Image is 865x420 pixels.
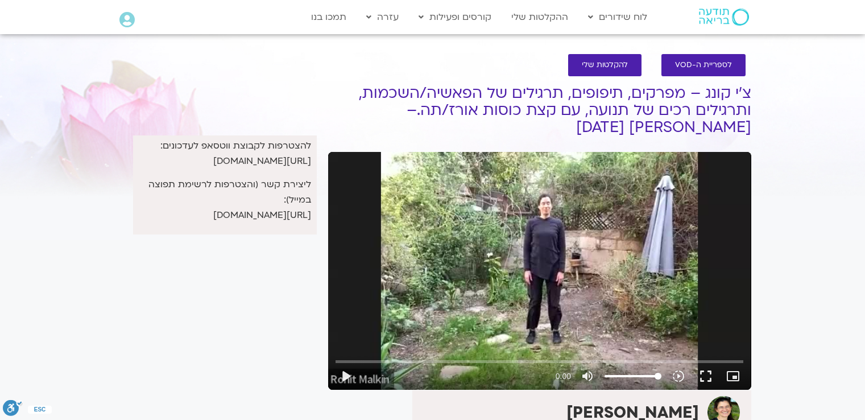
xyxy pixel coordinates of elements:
h1: צ'י קונג – מפרקים, תיפופים, תרגילים של הפאשיה/השכמות, ותרגילים רכים של תנועה, עם קצת כוסות אורז/ת... [328,85,751,136]
a: ההקלטות שלי [506,6,574,28]
p: ליצירת קשר (והצטרפות לרשימת תפוצה במייל): [URL][DOMAIN_NAME] [139,177,311,223]
a: עזרה [361,6,404,28]
a: לוח שידורים [582,6,653,28]
span: לספריית ה-VOD [675,61,732,69]
img: תודעה בריאה [699,9,749,26]
a: לספריית ה-VOD [661,54,746,76]
p: להצטרפות לקבוצת ווטסאפ לעדכונים: [URL][DOMAIN_NAME] [139,138,311,169]
a: להקלטות שלי [568,54,641,76]
span: להקלטות שלי [582,61,628,69]
a: קורסים ופעילות [413,6,497,28]
a: תמכו בנו [305,6,352,28]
